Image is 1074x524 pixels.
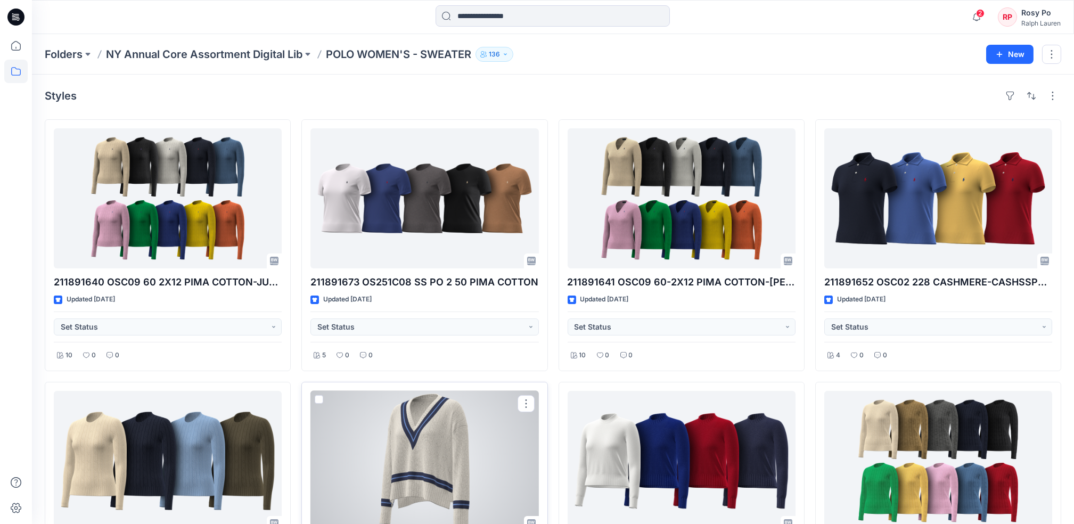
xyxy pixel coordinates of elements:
[475,47,513,62] button: 136
[629,350,633,361] p: 0
[998,7,1017,27] div: RP
[92,350,96,361] p: 0
[859,350,864,361] p: 0
[489,48,500,60] p: 136
[67,294,115,305] p: Updated [DATE]
[54,275,282,290] p: 211891640 OSC09 60 2X12 PIMA COTTON-JULIANNA-LONG SLEEVE-PULLOVER
[323,294,372,305] p: Updated [DATE]
[568,275,796,290] p: 211891641 OSC09 60-2X12 PIMA COTTON-[PERSON_NAME]-LONG SLEEVE-PULLOVER
[54,128,282,268] a: 211891640 OSC09 60 2X12 PIMA COTTON-JULIANNA-LONG SLEEVE-PULLOVER
[106,47,302,62] a: NY Annual Core Assortment Digital Lib
[837,294,886,305] p: Updated [DATE]
[310,128,538,268] a: 211891673 OS251C08 SS PO 2 50 PIMA COTTON
[368,350,373,361] p: 0
[310,275,538,290] p: 211891673 OS251C08 SS PO 2 50 PIMA COTTON
[986,45,1034,64] button: New
[45,89,77,102] h4: Styles
[883,350,887,361] p: 0
[1021,19,1061,27] div: Ralph Lauren
[326,47,471,62] p: POLO WOMEN'S - SWEATER
[45,47,83,62] a: Folders
[605,350,610,361] p: 0
[824,128,1052,268] a: 211891652 OSC02 228 CASHMERE-CASHSSPOLO-SHORT SLEEVE-PULLOVER SFA
[1021,6,1061,19] div: Rosy Po
[579,350,586,361] p: 10
[345,350,349,361] p: 0
[976,9,985,18] span: 2
[836,350,840,361] p: 4
[580,294,629,305] p: Updated [DATE]
[65,350,72,361] p: 10
[568,128,796,268] a: 211891641 OSC09 60-2X12 PIMA COTTON-KIMBERLY-LONG SLEEVE-PULLOVER
[115,350,119,361] p: 0
[322,350,326,361] p: 5
[824,275,1052,290] p: 211891652 OSC02 228 CASHMERE-CASHSSPOLO-SHORT SLEEVE-PULLOVER SFA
